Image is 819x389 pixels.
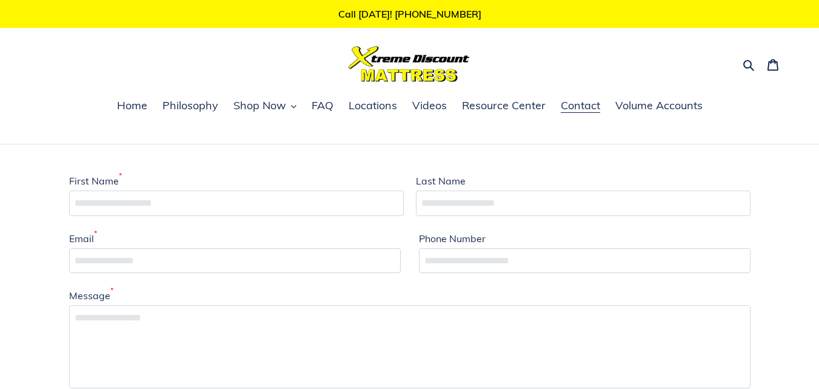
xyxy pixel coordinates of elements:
[456,97,552,115] a: Resource Center
[117,98,147,113] span: Home
[69,288,113,303] label: Message
[412,98,447,113] span: Videos
[69,174,122,188] label: First Name
[306,97,339,115] a: FAQ
[462,98,546,113] span: Resource Center
[156,97,224,115] a: Philosophy
[419,231,486,246] label: Phone Number
[233,98,286,113] span: Shop Now
[609,97,709,115] a: Volume Accounts
[343,97,403,115] a: Locations
[416,174,466,188] label: Last Name
[349,46,470,82] img: Xtreme Discount Mattress
[406,97,453,115] a: Videos
[111,97,153,115] a: Home
[69,231,97,246] label: Email
[555,97,606,115] a: Contact
[162,98,218,113] span: Philosophy
[561,98,600,113] span: Contact
[349,98,397,113] span: Locations
[227,97,303,115] button: Shop Now
[312,98,333,113] span: FAQ
[615,98,703,113] span: Volume Accounts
